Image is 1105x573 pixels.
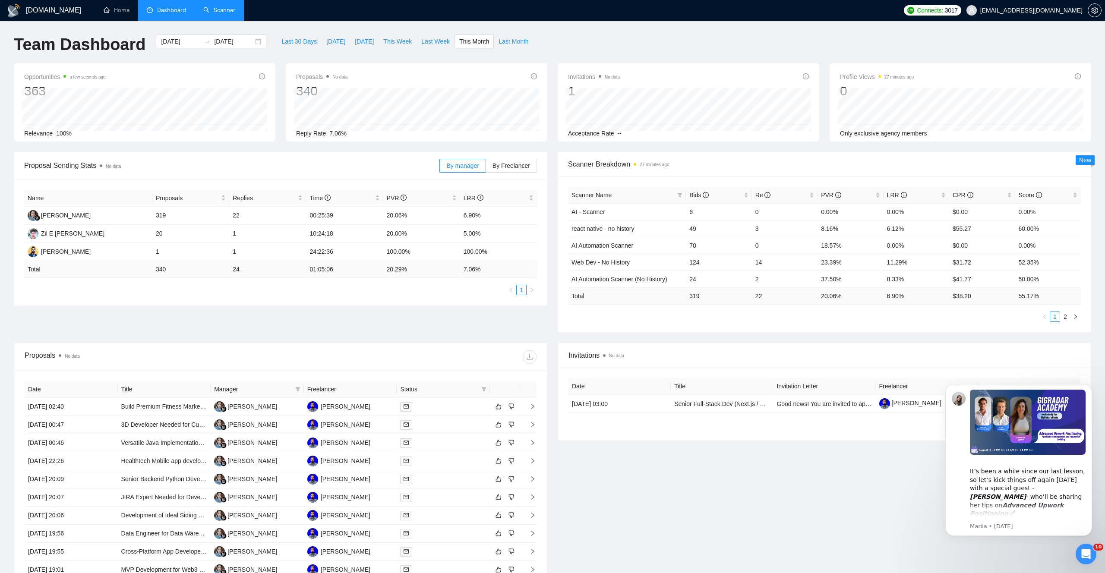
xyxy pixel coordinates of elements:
[508,403,515,410] span: dislike
[1093,544,1103,551] span: 10
[840,72,914,82] span: Profile Views
[161,37,200,46] input: Start date
[1050,312,1060,321] a: 1
[818,237,883,254] td: 18.57%
[227,420,277,429] div: [PERSON_NAME]
[221,551,227,557] img: gigradar-bm.png
[840,83,914,99] div: 0
[506,528,517,538] button: dislike
[568,83,620,99] div: 1
[1050,312,1060,322] li: 1
[516,285,527,295] li: 1
[14,35,145,55] h1: Team Dashboard
[531,73,537,79] span: info-circle
[1060,312,1070,322] li: 2
[34,215,40,221] img: gigradar-bm.png
[214,439,277,446] a: SL[PERSON_NAME]
[104,6,129,14] a: homeHome
[152,225,229,243] td: 20
[446,162,479,169] span: By manager
[764,192,770,198] span: info-circle
[296,130,326,137] span: Reply Rate
[214,510,225,521] img: SL
[325,195,331,201] span: info-circle
[493,456,504,466] button: like
[493,474,504,484] button: like
[605,75,620,79] span: No data
[496,548,502,555] span: like
[38,88,153,147] div: ​It’s been a while since our last lesson, so let’s kick things off again [DATE] with a special gu...
[227,510,277,520] div: [PERSON_NAME]
[907,7,914,14] img: upwork-logo.png
[321,510,370,520] div: [PERSON_NAME]
[460,207,537,225] td: 6.90%
[884,220,949,237] td: 6.12%
[214,492,225,503] img: SL
[949,203,1015,220] td: $0.00
[306,225,383,243] td: 10:24:18
[506,401,517,412] button: dislike
[1075,73,1081,79] span: info-circle
[387,195,407,201] span: PVR
[464,195,483,201] span: LRR
[221,460,227,466] img: gigradar-bm.png
[214,474,225,485] img: SL
[321,420,370,429] div: [PERSON_NAME]
[307,439,370,446] a: HA[PERSON_NAME]
[307,474,318,485] img: HA
[752,220,818,237] td: 3
[496,475,502,482] span: like
[227,402,277,411] div: [PERSON_NAME]
[969,7,975,13] span: user
[296,72,347,82] span: Proposals
[1076,544,1096,564] iframe: Intercom live chat
[383,37,412,46] span: This Week
[227,474,277,484] div: [PERSON_NAME]
[568,72,620,82] span: Invitations
[508,457,515,464] span: dislike
[306,207,383,225] td: 00:25:39
[686,203,751,220] td: 6
[214,546,225,557] img: SL
[686,220,751,237] td: 49
[496,421,502,428] span: like
[404,404,409,409] span: mail
[277,35,322,48] button: Last 30 Days
[1061,312,1070,321] a: 2
[1042,314,1047,319] span: left
[214,421,277,428] a: SL[PERSON_NAME]
[227,438,277,447] div: [PERSON_NAME]
[404,494,409,500] span: mail
[214,548,277,554] a: SL[PERSON_NAME]
[506,456,517,466] button: dislike
[1015,203,1081,220] td: 0.00%
[233,193,296,203] span: Replies
[571,276,667,283] a: AI Automation Scanner (No History)
[229,225,306,243] td: 1
[307,528,318,539] img: HA
[322,35,350,48] button: [DATE]
[56,130,72,137] span: 100%
[307,510,318,521] img: HA
[307,401,318,412] img: HA
[496,439,502,446] span: like
[677,192,682,198] span: filter
[350,35,379,48] button: [DATE]
[221,442,227,448] img: gigradar-bm.png
[227,529,277,538] div: [PERSON_NAME]
[214,403,277,409] a: SL[PERSON_NAME]
[949,220,1015,237] td: $55.27
[157,6,186,14] span: Dashboard
[41,247,91,256] div: [PERSON_NAME]
[294,383,302,396] span: filter
[879,398,890,409] img: c1gOIuaxbdEgvTUI4v_TLGoNHpZPmsgbkAgQ8e6chJyGIUvczD1eCJdQeFlWXwGJU6
[674,400,914,407] a: Senior Full‑Stack Dev (Next.js / React Native / Strapi) — Polynesian News App (Contract)
[41,211,91,220] div: [PERSON_NAME]
[496,512,502,519] span: like
[121,494,307,501] a: JIRA Expert Needed for Development Pipeline and Product Roadmap
[506,438,517,448] button: dislike
[214,401,225,412] img: SL
[1015,237,1081,254] td: 0.00%
[404,476,409,482] span: mail
[329,130,347,137] span: 7.06%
